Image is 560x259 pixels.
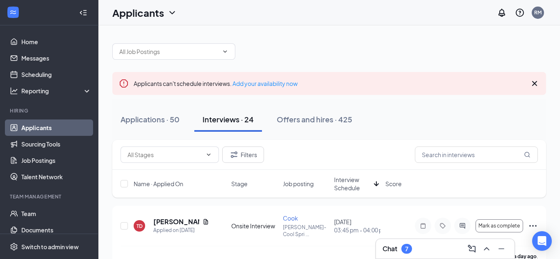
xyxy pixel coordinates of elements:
[153,226,209,234] div: Applied on [DATE]
[222,48,228,55] svg: ChevronDown
[167,8,177,18] svg: ChevronDown
[21,243,79,251] div: Switch to admin view
[21,87,92,95] div: Reporting
[229,150,239,160] svg: Filter
[121,114,180,124] div: Applications · 50
[438,223,448,229] svg: Tag
[458,223,467,229] svg: ActiveChat
[334,218,380,234] div: [DATE]
[119,47,219,56] input: All Job Postings
[10,87,18,95] svg: Analysis
[9,8,17,16] svg: WorkstreamLogo
[465,242,478,255] button: ComposeMessage
[385,180,402,188] span: Score
[532,231,552,251] div: Open Intercom Messenger
[277,114,352,124] div: Offers and hires · 425
[134,180,183,188] span: Name · Applied On
[21,66,91,83] a: Scheduling
[79,9,87,17] svg: Collapse
[334,176,371,192] span: Interview Schedule
[515,8,525,18] svg: QuestionInfo
[405,245,408,252] div: 7
[478,223,520,229] span: Mark as complete
[467,244,477,254] svg: ComposeMessage
[21,205,91,222] a: Team
[153,217,199,226] h5: [PERSON_NAME]
[231,222,278,230] div: Onsite Interview
[530,79,540,88] svg: Cross
[480,242,493,255] button: ChevronUp
[371,179,381,189] svg: ArrowDown
[21,50,91,66] a: Messages
[482,244,492,254] svg: ChevronUp
[119,79,129,88] svg: Error
[21,169,91,185] a: Talent Network
[283,180,314,188] span: Job posting
[21,152,91,169] a: Job Postings
[205,151,212,158] svg: ChevronDown
[222,146,264,163] button: Filter Filters
[21,34,91,50] a: Home
[10,243,18,251] svg: Settings
[534,9,542,16] div: RM
[21,222,91,238] a: Documents
[528,221,538,231] svg: Ellipses
[334,226,380,234] span: 03:45 pm - 04:00 pm
[10,107,90,114] div: Hiring
[137,223,143,230] div: TD
[127,150,202,159] input: All Stages
[415,146,538,163] input: Search in interviews
[476,219,523,232] button: Mark as complete
[134,80,298,87] span: Applicants can't schedule interviews.
[283,214,298,222] span: Cook
[496,244,506,254] svg: Minimize
[418,223,428,229] svg: Note
[203,114,254,124] div: Interviews · 24
[21,136,91,152] a: Sourcing Tools
[283,224,329,238] p: [PERSON_NAME]- Cool Spri ...
[203,218,209,225] svg: Document
[382,244,397,253] h3: Chat
[497,8,507,18] svg: Notifications
[232,80,298,87] a: Add your availability now
[231,180,248,188] span: Stage
[10,193,90,200] div: Team Management
[524,151,530,158] svg: MagnifyingGlass
[21,119,91,136] a: Applicants
[112,6,164,20] h1: Applicants
[495,242,508,255] button: Minimize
